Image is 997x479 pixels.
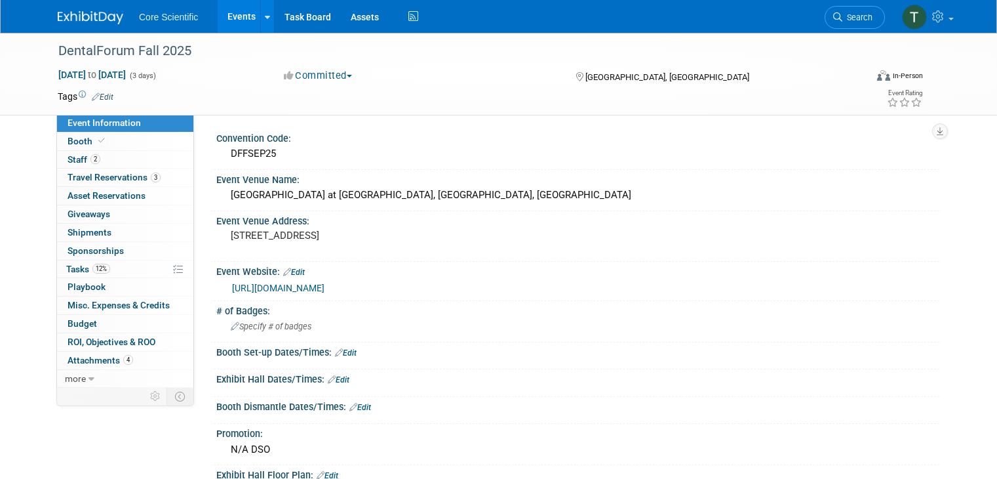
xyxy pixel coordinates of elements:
a: Tasks12% [57,260,193,278]
button: Committed [279,69,357,83]
span: Giveaways [68,209,110,219]
span: Core Scientific [139,12,198,22]
span: Staff [68,154,100,165]
a: Asset Reservations [57,187,193,205]
div: Booth Set-up Dates/Times: [216,343,939,360]
div: N/A DSO [226,440,929,460]
span: 3 [151,173,161,182]
span: [DATE] [DATE] [58,69,127,81]
a: Giveaways [57,205,193,223]
div: # of Badges: [216,301,939,318]
span: Attachments [68,355,133,365]
span: Shipments [68,227,111,238]
a: Edit [335,348,357,358]
a: Playbook [57,278,193,296]
span: to [86,70,98,80]
a: Staff2 [57,151,193,169]
div: Event Website: [216,262,939,279]
a: Attachments4 [57,352,193,369]
pre: [STREET_ADDRESS] [231,230,503,241]
span: Specify # of badges [231,322,311,331]
a: Edit [283,268,305,277]
div: Event Format [795,68,923,88]
a: more [57,370,193,388]
img: Thila Pathma [902,5,927,30]
td: Toggle Event Tabs [167,388,194,405]
div: Convention Code: [216,129,939,145]
span: (3 days) [128,72,156,80]
span: Asset Reservations [68,190,146,201]
span: Sponsorships [68,245,124,256]
span: Event Information [68,117,141,128]
div: [GEOGRAPHIC_DATA] at [GEOGRAPHIC_DATA], [GEOGRAPHIC_DATA], [GEOGRAPHIC_DATA] [226,185,929,205]
a: Travel Reservations3 [57,169,193,186]
a: Edit [349,403,371,412]
div: DentalForum Fall 2025 [54,39,850,63]
div: In-Person [892,71,923,81]
i: Booth reservation complete [98,137,105,144]
span: 4 [123,355,133,365]
div: Exhibit Hall Dates/Times: [216,369,939,386]
img: Format-Inperson.png [877,70,890,81]
a: Event Information [57,114,193,132]
span: Booth [68,136,108,146]
a: Search [825,6,885,29]
span: Playbook [68,281,106,292]
span: Misc. Expenses & Credits [68,300,170,310]
a: ROI, Objectives & ROO [57,333,193,351]
a: [URL][DOMAIN_NAME] [232,283,324,293]
td: Tags [58,90,113,103]
img: ExhibitDay [58,11,123,24]
a: Shipments [57,224,193,241]
span: 2 [90,154,100,164]
span: more [65,373,86,384]
span: Search [842,12,872,22]
div: Event Venue Name: [216,170,939,186]
a: Edit [92,93,113,102]
a: Misc. Expenses & Credits [57,297,193,314]
a: Budget [57,315,193,333]
a: Edit [328,375,349,385]
span: Tasks [66,264,110,274]
a: Sponsorships [57,242,193,260]
div: DFFSEP25 [226,144,929,164]
span: 12% [92,264,110,274]
div: Event Rating [887,90,922,96]
div: Promotion: [216,424,939,440]
span: Budget [68,318,97,329]
div: Booth Dismantle Dates/Times: [216,397,939,414]
span: Travel Reservations [68,172,161,182]
td: Personalize Event Tab Strip [144,388,167,405]
div: Event Venue Address: [216,211,939,228]
span: [GEOGRAPHIC_DATA], [GEOGRAPHIC_DATA] [585,72,749,82]
span: ROI, Objectives & ROO [68,337,155,347]
a: Booth [57,133,193,150]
